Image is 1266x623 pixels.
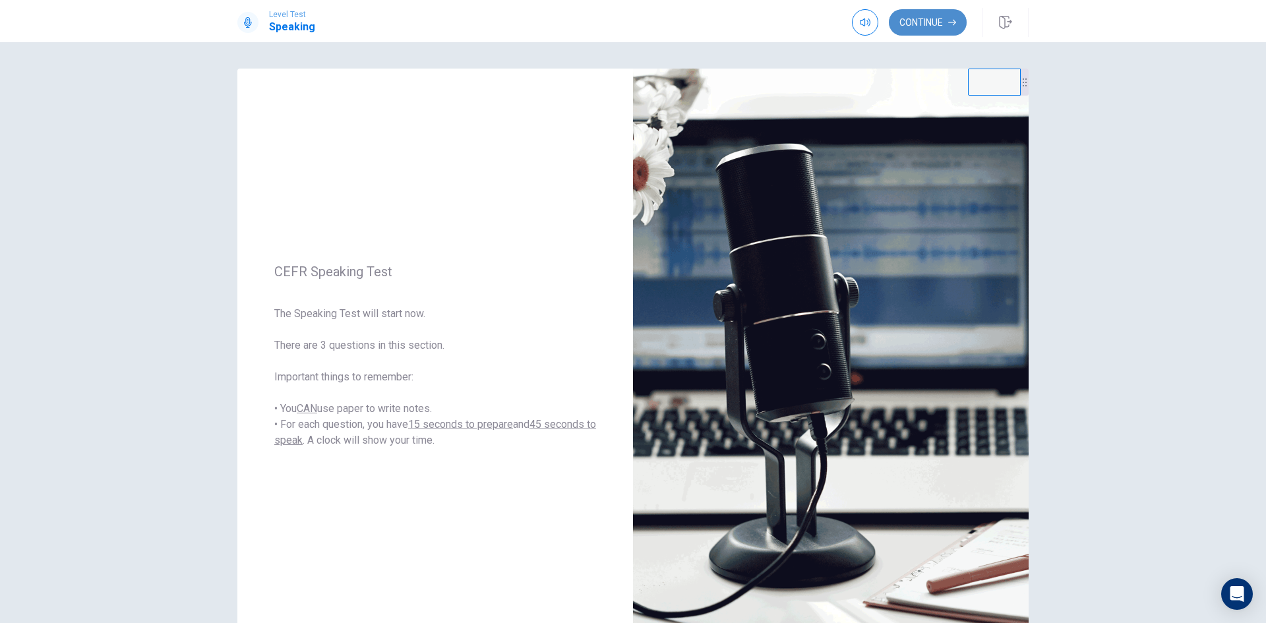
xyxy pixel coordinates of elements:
[269,10,315,19] span: Level Test
[269,19,315,35] h1: Speaking
[408,418,513,430] u: 15 seconds to prepare
[274,264,596,280] span: CEFR Speaking Test
[297,402,317,415] u: CAN
[274,306,596,448] span: The Speaking Test will start now. There are 3 questions in this section. Important things to reme...
[1221,578,1253,610] div: Open Intercom Messenger
[889,9,967,36] button: Continue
